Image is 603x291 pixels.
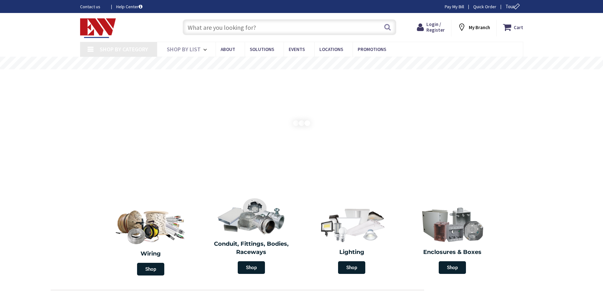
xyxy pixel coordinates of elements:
span: Shop [238,261,265,274]
span: Shop By Category [100,46,148,53]
a: Conduit, Fittings, Bodies, Raceways Shop [203,194,300,277]
a: Cart [503,22,523,33]
input: What are you looking for? [183,19,396,35]
h2: Conduit, Fittings, Bodies, Raceways [206,240,297,256]
rs-layer: Free Same Day Pickup at 19 Locations [244,60,360,67]
span: Shop [439,261,466,274]
a: Help Center [116,3,142,10]
span: Shop [137,263,164,275]
h2: Lighting [306,248,398,256]
a: Enclosures & Boxes Shop [404,203,501,277]
span: Promotions [358,46,386,52]
a: Contact us [80,3,106,10]
strong: Cart [514,22,523,33]
span: Shop By List [167,46,201,53]
span: Shop [338,261,365,274]
strong: My Branch [469,24,490,30]
h2: Enclosures & Boxes [407,248,498,256]
a: Login / Register [417,22,445,33]
a: Quick Order [473,3,496,10]
span: Events [289,46,305,52]
h2: Wiring [104,250,198,258]
span: Login / Register [426,21,445,33]
span: Locations [319,46,343,52]
a: Lighting Shop [303,203,401,277]
img: Electrical Wholesalers, Inc. [80,18,116,38]
div: My Branch [457,22,490,33]
span: Solutions [250,46,274,52]
span: Tour [506,3,522,9]
a: Pay My Bill [445,3,464,10]
span: About [221,46,235,52]
a: Wiring Shop [101,203,201,279]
